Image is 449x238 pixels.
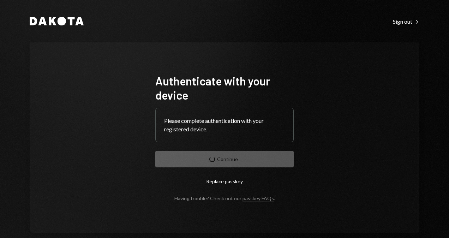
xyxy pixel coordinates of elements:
a: passkey FAQs [243,195,274,202]
div: Sign out [393,18,419,25]
button: Replace passkey [155,173,294,190]
a: Sign out [393,17,419,25]
div: Having trouble? Check out our . [174,195,275,201]
h1: Authenticate with your device [155,74,294,102]
div: Please complete authentication with your registered device. [164,117,285,133]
